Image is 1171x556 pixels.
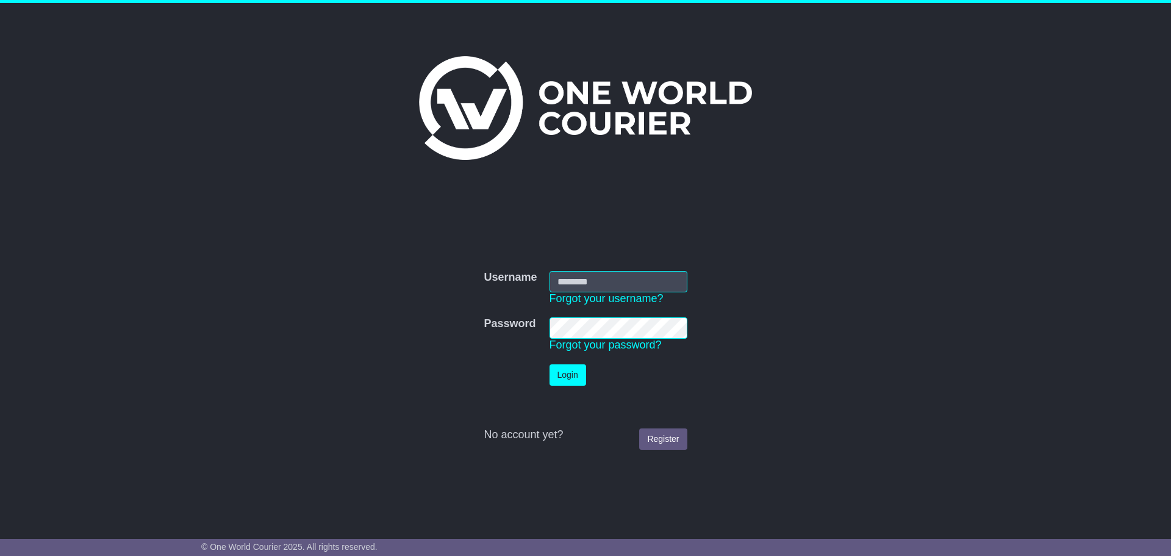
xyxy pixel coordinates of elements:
a: Forgot your password? [550,339,662,351]
span: © One World Courier 2025. All rights reserved. [201,542,378,552]
a: Register [639,428,687,450]
label: Password [484,317,535,331]
a: Forgot your username? [550,292,664,305]
label: Username [484,271,537,284]
button: Login [550,364,586,386]
img: One World [419,56,752,160]
div: No account yet? [484,428,687,442]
